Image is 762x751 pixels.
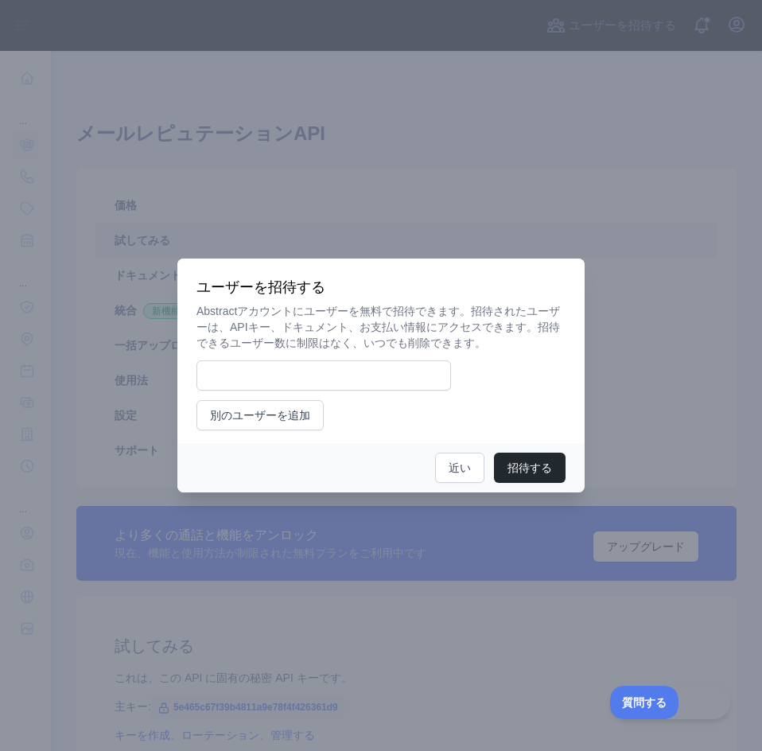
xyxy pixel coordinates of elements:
font: 近い [449,461,471,474]
font: 招待する [507,461,552,474]
font: Abstractアカウントにユーザーを無料で招待できます。招待されたユーザーは、APIキー、ドキュメント、お支払い情報にアクセスできます。招待できるユーザー数に制限はなく、いつでも削除できます。 [196,305,560,349]
button: 招待する [494,453,566,483]
font: 別のユーザーを追加 [210,409,310,422]
button: 近い [435,453,484,483]
button: 別のユーザーを追加 [196,400,324,430]
iframe: カスタマーサポートを切り替える [610,686,730,719]
font: ユーザーを招待する [196,279,325,295]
